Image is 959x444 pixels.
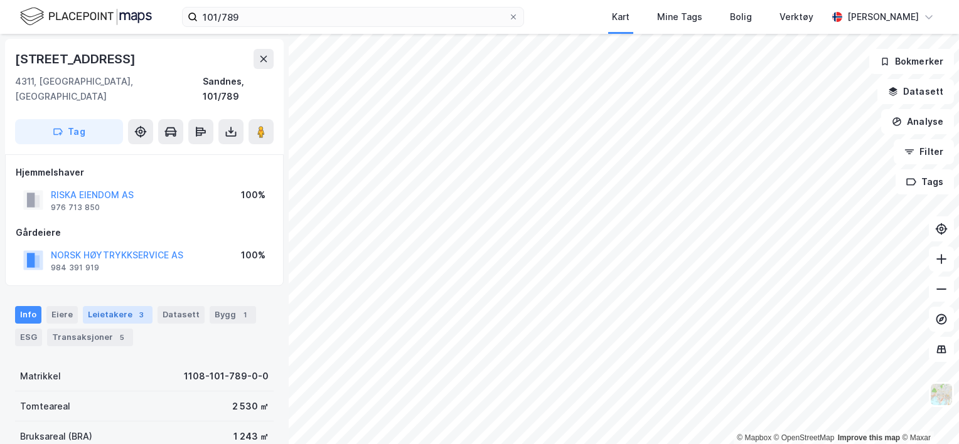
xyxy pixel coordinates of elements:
div: Verktøy [780,9,813,24]
div: Bolig [730,9,752,24]
iframe: Chat Widget [896,384,959,444]
div: Tomteareal [20,399,70,414]
div: 984 391 919 [51,263,99,273]
button: Analyse [881,109,954,134]
div: Info [15,306,41,324]
div: 100% [241,188,265,203]
div: Sandnes, 101/789 [203,74,274,104]
div: ESG [15,329,42,346]
div: 1 [238,309,251,321]
a: Improve this map [838,433,900,442]
div: 2 530 ㎡ [232,399,269,414]
div: Matrikkel [20,369,61,384]
div: [STREET_ADDRESS] [15,49,138,69]
input: Søk på adresse, matrikkel, gårdeiere, leietakere eller personer [198,8,508,26]
div: [PERSON_NAME] [847,9,919,24]
button: Bokmerker [869,49,954,74]
div: Bruksareal (BRA) [20,429,92,444]
button: Tag [15,119,123,144]
div: Transaksjoner [47,329,133,346]
div: 1 243 ㎡ [233,429,269,444]
button: Tags [896,169,954,194]
div: Eiere [46,306,78,324]
div: Kart [612,9,630,24]
div: Mine Tags [657,9,702,24]
div: Hjemmelshaver [16,165,273,180]
a: Mapbox [737,433,771,442]
img: logo.f888ab2527a4732fd821a326f86c7f29.svg [20,6,152,28]
img: Z [930,383,953,406]
div: Leietakere [83,306,153,324]
div: 4311, [GEOGRAPHIC_DATA], [GEOGRAPHIC_DATA] [15,74,203,104]
button: Datasett [877,79,954,104]
div: 1108-101-789-0-0 [184,369,269,384]
div: 100% [241,248,265,263]
div: 3 [135,309,147,321]
div: Bygg [210,306,256,324]
a: OpenStreetMap [774,433,835,442]
div: Gårdeiere [16,225,273,240]
div: 976 713 850 [51,203,100,213]
div: Datasett [158,306,205,324]
button: Filter [894,139,954,164]
div: 5 [115,331,128,344]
